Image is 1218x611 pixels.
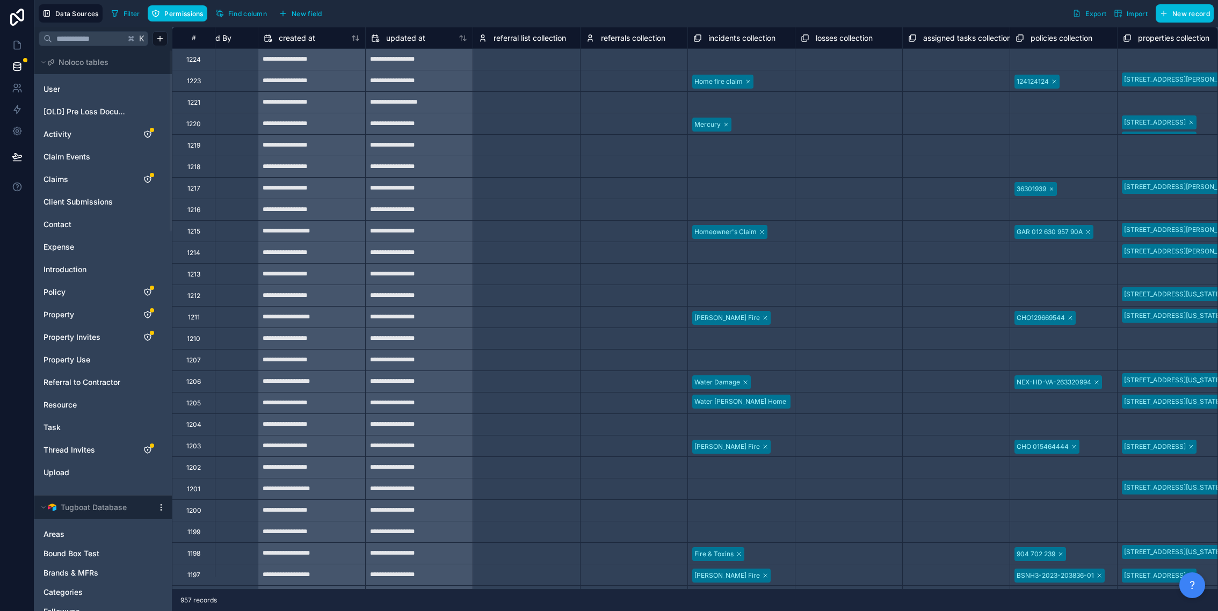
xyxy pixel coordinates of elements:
[187,227,200,236] div: 1215
[1110,4,1151,23] button: Import
[44,84,60,94] span: User
[124,10,140,18] span: Filter
[186,399,201,408] div: 1205
[188,313,200,322] div: 1211
[48,503,56,512] img: Airtable Logo
[39,374,168,391] div: Referral to Contractor
[187,571,200,579] div: 1197
[39,329,168,346] div: Property Invites
[708,33,775,43] span: incidents collection
[1069,4,1110,23] button: Export
[44,129,130,140] a: Activity
[44,151,90,162] span: Claim Events
[187,141,200,150] div: 1219
[44,548,99,559] span: Bound Box Test
[39,306,168,323] div: Property
[180,34,207,42] div: #
[187,334,200,343] div: 1210
[187,485,200,493] div: 1201
[1124,134,1186,143] div: [STREET_ADDRESS]
[694,571,760,580] div: [PERSON_NAME] Fire
[186,120,201,128] div: 1220
[1017,549,1055,559] div: 904 702 239
[44,467,130,478] a: Upload
[44,587,83,598] span: Categories
[44,548,141,559] a: Bound Box Test
[1017,571,1094,580] div: BSNH3-2023-203836-01
[1017,77,1049,86] div: 124124124
[44,174,130,185] a: Claims
[44,197,113,207] span: Client Submissions
[1017,442,1069,452] div: CHO 015464444
[44,354,130,365] a: Property Use
[1017,227,1083,237] div: GAR 012 630 957 90A
[39,526,168,543] div: Areas
[1017,184,1046,194] div: 36301939
[39,545,168,562] div: Bound Box Test
[180,596,217,605] span: 957 records
[44,332,130,343] a: Property Invites
[44,287,130,297] a: Policy
[44,84,130,94] a: User
[694,227,757,237] div: Homeowner's Claim
[386,33,425,43] span: updated at
[44,399,130,410] a: Resource
[186,463,201,472] div: 1202
[138,35,146,42] span: K
[187,98,200,107] div: 1221
[44,106,130,117] a: [OLD] Pre Loss Documentation
[44,354,90,365] span: Property Use
[187,184,200,193] div: 1217
[44,587,141,598] a: Categories
[39,464,168,481] div: Upload
[44,467,69,478] span: Upload
[44,151,130,162] a: Claim Events
[44,242,74,252] span: Expense
[44,445,130,455] a: Thread Invites
[923,33,1011,43] span: assigned tasks collection
[1138,33,1209,43] span: properties collection
[187,528,200,536] div: 1199
[44,568,141,578] a: Brands & MFRs
[39,55,161,70] button: Noloco tables
[186,55,201,64] div: 1224
[1156,4,1214,23] button: New record
[212,5,271,21] button: Find column
[39,238,168,256] div: Expense
[187,549,200,558] div: 1198
[39,261,168,278] div: Introduction
[186,442,201,450] div: 1203
[694,77,743,86] div: Home fire claim
[44,332,100,343] span: Property Invites
[39,81,168,98] div: User
[1124,442,1186,452] div: [STREET_ADDRESS]
[107,5,144,21] button: Filter
[59,57,108,68] span: Noloco tables
[186,506,201,515] div: 1200
[44,264,86,275] span: Introduction
[44,529,64,540] span: Areas
[164,10,203,18] span: Permissions
[44,309,130,320] a: Property
[39,500,153,515] button: Airtable LogoTugboat Database
[1017,377,1091,387] div: NEX-HD-VA-263320994
[44,529,141,540] a: Areas
[44,399,77,410] span: Resource
[44,422,130,433] a: Task
[44,287,66,297] span: Policy
[694,397,786,406] div: Water [PERSON_NAME] Home
[39,216,168,233] div: Contact
[148,5,211,21] a: Permissions
[494,33,566,43] span: referral list collection
[44,219,71,230] span: Contact
[44,377,130,388] a: Referral to Contractor
[39,193,168,210] div: Client Submissions
[44,174,68,185] span: Claims
[187,292,200,300] div: 1212
[694,377,740,387] div: Water Damage
[1179,572,1205,598] button: ?
[186,420,201,429] div: 1204
[694,442,760,452] div: [PERSON_NAME] Fire
[187,270,200,279] div: 1213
